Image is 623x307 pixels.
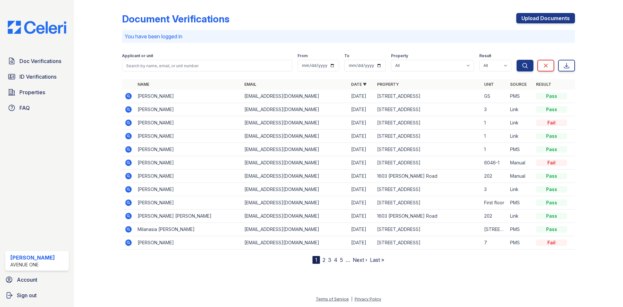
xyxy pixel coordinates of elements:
[135,103,242,116] td: [PERSON_NAME]
[374,143,481,156] td: [STREET_ADDRESS]
[242,143,348,156] td: [EMAIL_ADDRESS][DOMAIN_NAME]
[374,103,481,116] td: [STREET_ADDRESS]
[510,82,527,87] a: Source
[135,156,242,170] td: [PERSON_NAME]
[482,116,507,130] td: 1
[536,213,567,219] div: Pass
[334,257,337,263] a: 4
[122,60,292,71] input: Search by name, email, or unit number
[135,210,242,223] td: [PERSON_NAME] [PERSON_NAME]
[374,183,481,196] td: [STREET_ADDRESS]
[507,103,533,116] td: Link
[507,183,533,196] td: Link
[370,257,384,263] a: Last »
[507,170,533,183] td: Manual
[17,291,37,299] span: Sign out
[374,170,481,183] td: 1603 [PERSON_NAME] Road
[298,53,308,58] label: From
[536,106,567,113] div: Pass
[536,133,567,139] div: Pass
[348,210,374,223] td: [DATE]
[135,236,242,249] td: [PERSON_NAME]
[507,223,533,236] td: PMS
[507,156,533,170] td: Manual
[3,289,71,302] a: Sign out
[340,257,343,263] a: 5
[242,156,348,170] td: [EMAIL_ADDRESS][DOMAIN_NAME]
[482,196,507,210] td: First floor
[135,143,242,156] td: [PERSON_NAME]
[5,70,69,83] a: ID Verifications
[312,256,320,264] div: 1
[484,82,494,87] a: Unit
[536,82,551,87] a: Result
[507,90,533,103] td: PMS
[122,53,153,58] label: Applicant or unit
[5,101,69,114] a: FAQ
[10,262,55,268] div: Avenue One
[122,13,229,25] div: Document Verifications
[374,223,481,236] td: [STREET_ADDRESS]
[536,160,567,166] div: Fail
[348,90,374,103] td: [DATE]
[374,116,481,130] td: [STREET_ADDRESS]
[17,276,37,284] span: Account
[482,130,507,143] td: 1
[482,90,507,103] td: GS
[242,90,348,103] td: [EMAIL_ADDRESS][DOMAIN_NAME]
[10,254,55,262] div: [PERSON_NAME]
[348,103,374,116] td: [DATE]
[242,236,348,249] td: [EMAIL_ADDRESS][DOMAIN_NAME]
[507,236,533,249] td: PMS
[482,143,507,156] td: 1
[242,196,348,210] td: [EMAIL_ADDRESS][DOMAIN_NAME]
[355,297,381,301] a: Privacy Policy
[536,199,567,206] div: Pass
[242,116,348,130] td: [EMAIL_ADDRESS][DOMAIN_NAME]
[135,196,242,210] td: [PERSON_NAME]
[328,257,331,263] a: 3
[348,116,374,130] td: [DATE]
[242,183,348,196] td: [EMAIL_ADDRESS][DOMAIN_NAME]
[125,32,572,40] p: You have been logged in
[348,170,374,183] td: [DATE]
[138,82,149,87] a: Name
[135,183,242,196] td: [PERSON_NAME]
[348,223,374,236] td: [DATE]
[482,236,507,249] td: 7
[242,170,348,183] td: [EMAIL_ADDRESS][DOMAIN_NAME]
[348,156,374,170] td: [DATE]
[377,82,399,87] a: Property
[374,90,481,103] td: [STREET_ADDRESS]
[351,297,352,301] div: |
[374,130,481,143] td: [STREET_ADDRESS]
[536,93,567,99] div: Pass
[351,82,367,87] a: Date ▼
[536,186,567,193] div: Pass
[536,120,567,126] div: Fail
[19,57,61,65] span: Doc Verifications
[5,86,69,99] a: Properties
[353,257,367,263] a: Next ›
[242,103,348,116] td: [EMAIL_ADDRESS][DOMAIN_NAME]
[19,73,56,81] span: ID Verifications
[242,223,348,236] td: [EMAIL_ADDRESS][DOMAIN_NAME]
[536,239,567,246] div: Fail
[135,130,242,143] td: [PERSON_NAME]
[242,210,348,223] td: [EMAIL_ADDRESS][DOMAIN_NAME]
[536,173,567,179] div: Pass
[135,90,242,103] td: [PERSON_NAME]
[536,146,567,153] div: Pass
[135,223,242,236] td: Milanasia [PERSON_NAME]
[507,130,533,143] td: Link
[482,170,507,183] td: 202
[479,53,491,58] label: Result
[482,103,507,116] td: 3
[323,257,325,263] a: 2
[3,21,71,34] img: CE_Logo_Blue-a8612792a0a2168367f1c8372b55b34899dd931a85d93a1a3d3e32e68fde9ad4.png
[374,196,481,210] td: [STREET_ADDRESS]
[507,196,533,210] td: PMS
[374,236,481,249] td: [STREET_ADDRESS]
[507,116,533,130] td: Link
